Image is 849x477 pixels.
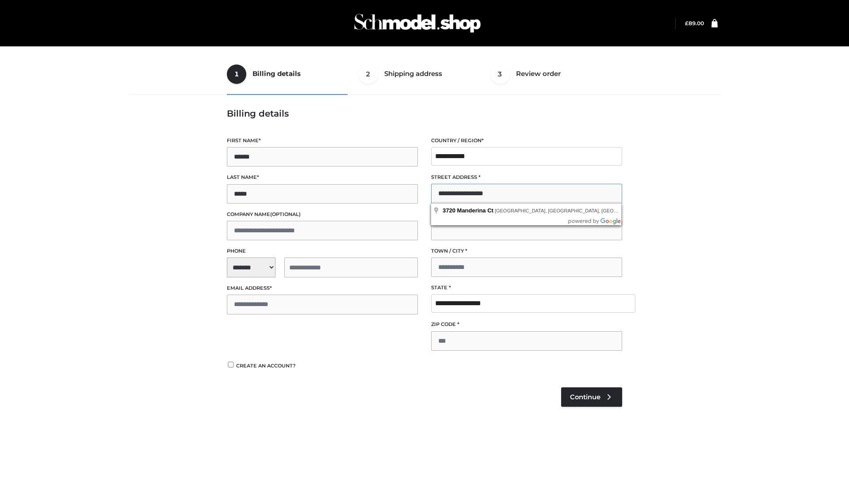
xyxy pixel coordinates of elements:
[351,6,484,41] img: Schmodel Admin 964
[685,20,688,26] span: £
[227,247,418,255] label: Phone
[227,173,418,182] label: Last name
[236,363,296,369] span: Create an account?
[227,210,418,219] label: Company name
[227,362,235,367] input: Create an account?
[227,284,418,292] label: Email address
[270,211,301,217] span: (optional)
[561,387,622,407] a: Continue
[685,20,704,26] bdi: 89.00
[457,207,493,214] span: Manderina Ct
[685,20,704,26] a: £89.00
[431,173,622,182] label: Street address
[431,284,622,292] label: State
[431,136,622,145] label: Country / Region
[570,393,600,401] span: Continue
[495,208,652,213] span: [GEOGRAPHIC_DATA], [GEOGRAPHIC_DATA], [GEOGRAPHIC_DATA]
[227,108,622,119] h3: Billing details
[443,207,455,214] span: 3720
[227,136,418,145] label: First name
[431,320,622,329] label: ZIP Code
[431,247,622,255] label: Town / City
